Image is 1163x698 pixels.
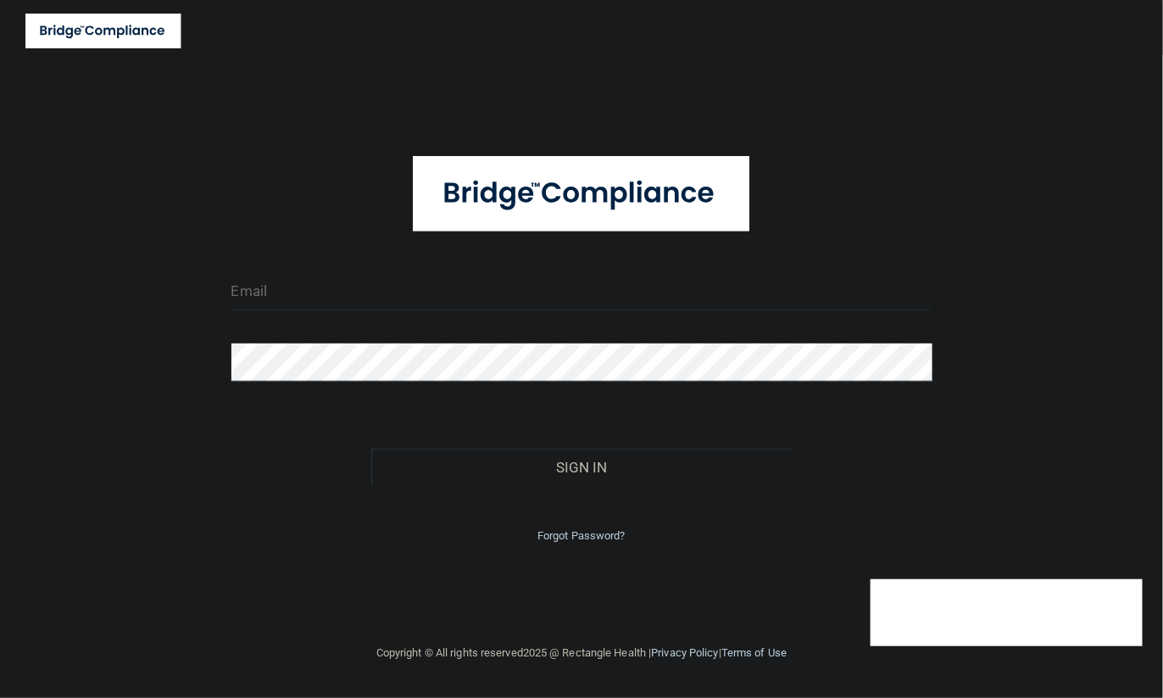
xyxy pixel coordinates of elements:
img: bridge_compliance_login_screen.278c3ca4.svg [413,156,750,232]
a: Forgot Password? [537,529,626,542]
button: Sign In [371,449,792,486]
iframe: Drift Widget Chat Controller [871,579,1143,646]
a: Privacy Policy [651,646,718,659]
input: Email [231,272,932,310]
img: bridge_compliance_login_screen.278c3ca4.svg [25,14,181,48]
a: Terms of Use [721,646,787,659]
div: Copyright © All rights reserved 2025 @ Rectangle Health | | [272,626,891,680]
